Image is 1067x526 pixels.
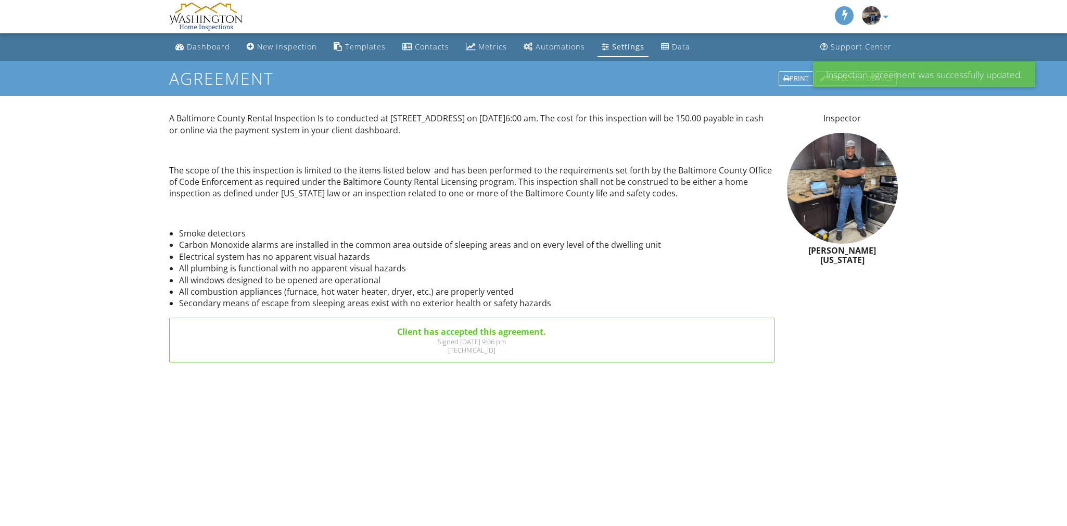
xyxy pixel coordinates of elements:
div: Automations [536,42,585,52]
div: Contacts [415,42,449,52]
a: Print [778,70,815,87]
a: Support Center [816,37,896,57]
li: All windows designed to be opened are operational [179,274,774,286]
div: Data [672,42,690,52]
div: Signed [DATE] 9:06 pm [177,337,766,346]
img: Washington Home Inspections [169,3,243,31]
a: New Inspection [243,37,321,57]
h1: Agreement [169,69,898,87]
div: Templates [345,42,386,52]
div: [TECHNICAL_ID] [177,346,766,354]
li: Electrical system has no apparent visual hazards [179,251,774,262]
a: Data [657,37,694,57]
div: Print [779,71,814,86]
h6: [PERSON_NAME][US_STATE] [787,246,898,265]
div: Client has accepted this agreement. [177,326,766,337]
a: Automations (Basic) [519,37,589,57]
img: received_467649197974855.jpeg [787,133,898,244]
div: Inspection agreement was successfully updated. [813,62,1035,87]
li: Carbon Monoxide alarms are installed in the common area outside of sleeping areas and on every le... [179,239,774,251]
div: New Inspection [257,42,317,52]
li: Secondary means of escape from sleeping areas exist with no exterior health or safety hazards [179,297,774,309]
p: Inspector [787,112,898,124]
div: Metrics [478,42,507,52]
a: Dashboard [171,37,234,57]
a: Contacts [398,37,453,57]
p: A Baltimore County Rental Inspection Is to conducted at [STREET_ADDRESS] on [DATE]6:00 am. The co... [169,112,774,136]
p: The scope of the this inspection is limited to the items listed below and has been performed to t... [169,165,774,199]
a: Settings [598,37,649,57]
li: All combustion appliances (furnace, hot water heater, dryer, etc.) are properly vented [179,286,774,297]
div: Support Center [831,42,892,52]
a: Templates [329,37,390,57]
li: Smoke detectors [179,228,774,239]
a: Metrics [462,37,511,57]
img: received_467649197974855.jpeg [862,6,881,25]
li: All plumbing is functional with no apparent visual hazards [179,262,774,274]
div: Settings [612,42,644,52]
div: Dashboard [187,42,230,52]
